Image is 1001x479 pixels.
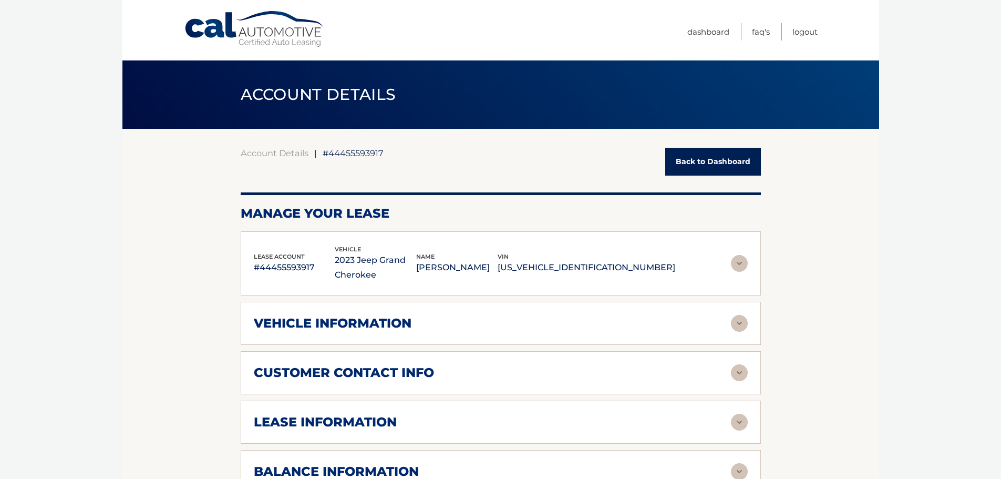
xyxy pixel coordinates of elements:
h2: lease information [254,414,397,430]
a: Dashboard [687,23,729,40]
span: lease account [254,253,305,260]
p: [PERSON_NAME] [416,260,498,275]
a: Account Details [241,148,308,158]
a: Cal Automotive [184,11,326,48]
h2: customer contact info [254,365,434,381]
p: [US_VEHICLE_IDENTIFICATION_NUMBER] [498,260,675,275]
img: accordion-rest.svg [731,414,748,431]
span: #44455593917 [323,148,384,158]
img: accordion-rest.svg [731,364,748,381]
a: Logout [792,23,818,40]
h2: Manage Your Lease [241,206,761,221]
span: name [416,253,435,260]
img: accordion-rest.svg [731,255,748,272]
span: ACCOUNT DETAILS [241,85,396,104]
img: accordion-rest.svg [731,315,748,332]
a: FAQ's [752,23,770,40]
h2: vehicle information [254,315,411,331]
a: Back to Dashboard [665,148,761,176]
p: 2023 Jeep Grand Cherokee [335,253,416,282]
span: vehicle [335,246,361,253]
span: vin [498,253,509,260]
p: #44455593917 [254,260,335,275]
span: | [314,148,317,158]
